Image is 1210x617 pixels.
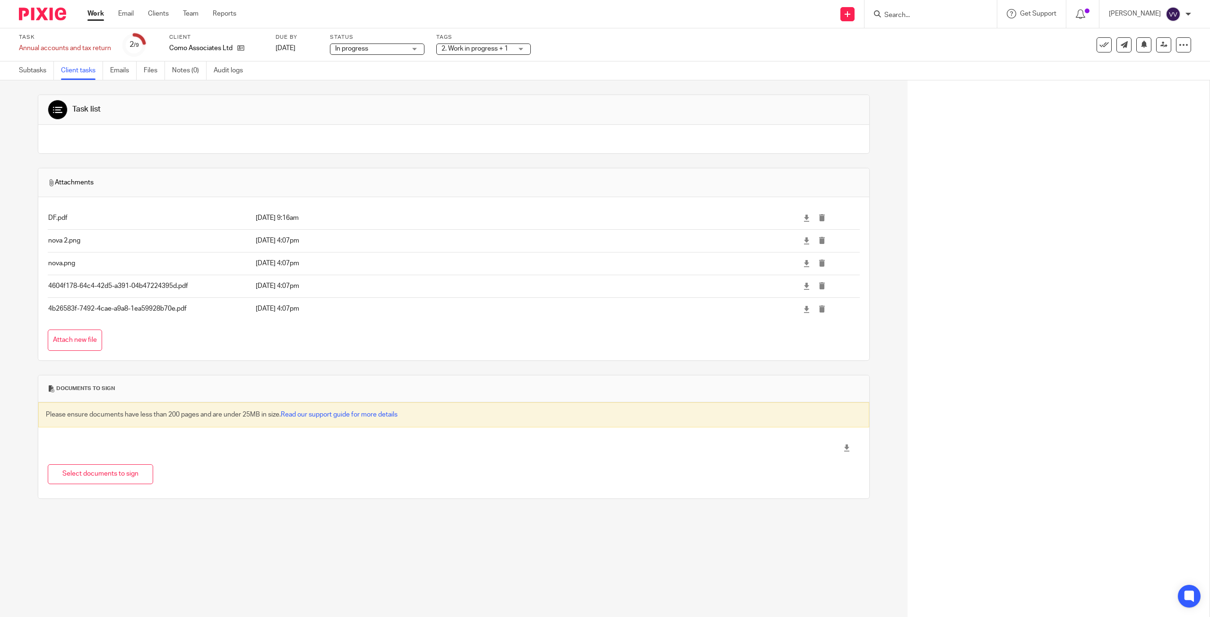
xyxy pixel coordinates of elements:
[61,61,103,80] a: Client tasks
[436,34,531,41] label: Tags
[48,236,251,245] p: nova 2.png
[48,259,251,268] p: nova.png
[118,9,134,18] a: Email
[48,213,251,223] p: DF.pdf
[56,385,115,392] span: Documents to sign
[38,402,869,427] div: Please ensure documents have less than 200 pages and are under 25MB in size.
[19,34,111,41] label: Task
[441,45,508,52] span: 2. Work in progress + 1
[19,8,66,20] img: Pixie
[256,236,787,245] p: [DATE] 4:07pm
[169,34,264,41] label: Client
[256,259,787,268] p: [DATE] 4:07pm
[1020,10,1056,17] span: Get Support
[276,34,318,41] label: Due by
[183,9,199,18] a: Team
[144,61,165,80] a: Files
[48,330,102,351] button: Attach new file
[330,34,424,41] label: Status
[256,304,787,313] p: [DATE] 4:07pm
[172,61,207,80] a: Notes (0)
[214,61,250,80] a: Audit logs
[883,11,968,20] input: Search
[48,281,251,291] p: 4604f178-64c4-42d5-a391-04b47224395d.pdf
[72,104,101,114] div: Task list
[87,9,104,18] a: Work
[134,43,139,48] small: /9
[281,411,398,418] a: Read our support guide for more details
[276,45,295,52] span: [DATE]
[48,464,153,485] button: Select documents to sign
[256,281,787,291] p: [DATE] 4:07pm
[19,43,111,53] div: Annual accounts and tax return
[48,178,94,187] span: Attachments
[256,213,787,223] p: [DATE] 9:16am
[169,43,233,53] p: Como Associates Ltd
[1166,7,1181,22] img: svg%3E
[213,9,236,18] a: Reports
[335,45,368,52] span: In progress
[130,39,139,50] div: 2
[1109,9,1161,18] p: [PERSON_NAME]
[110,61,137,80] a: Emails
[148,9,169,18] a: Clients
[19,61,54,80] a: Subtasks
[48,304,251,313] p: 4b26583f-7492-4cae-a9a8-1ea59928b70e.pdf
